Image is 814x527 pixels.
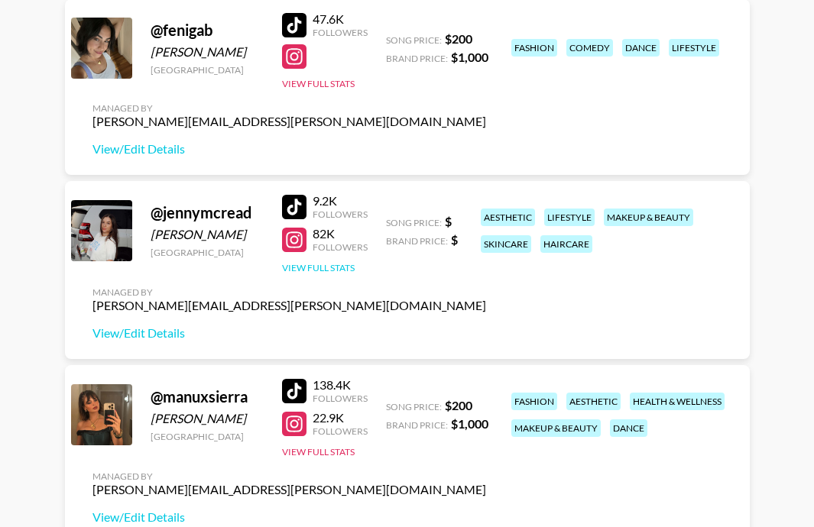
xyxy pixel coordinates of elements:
div: fashion [511,39,557,57]
button: View Full Stats [282,446,355,457]
strong: $ 1,000 [451,416,488,431]
div: @ manuxsierra [151,387,264,406]
div: [GEOGRAPHIC_DATA] [151,64,264,76]
button: View Full Stats [282,78,355,89]
a: View/Edit Details [92,509,486,525]
div: makeup & beauty [511,419,601,437]
div: haircare [540,235,592,253]
div: lifestyle [669,39,719,57]
strong: $ [445,214,452,228]
div: Followers [313,393,368,404]
div: [PERSON_NAME] [151,411,264,426]
div: Followers [313,209,368,220]
strong: $ [451,232,458,247]
span: Brand Price: [386,235,448,247]
div: [PERSON_NAME][EMAIL_ADDRESS][PERSON_NAME][DOMAIN_NAME] [92,114,486,129]
a: View/Edit Details [92,141,486,157]
div: [GEOGRAPHIC_DATA] [151,247,264,258]
div: aesthetic [566,393,621,410]
strong: $ 200 [445,31,472,46]
span: Brand Price: [386,419,448,431]
div: [PERSON_NAME][EMAIL_ADDRESS][PERSON_NAME][DOMAIN_NAME] [92,482,486,497]
div: @ jennymcread [151,203,264,222]
div: [PERSON_NAME] [151,227,264,242]
div: Followers [313,241,368,253]
div: [PERSON_NAME][EMAIL_ADDRESS][PERSON_NAME][DOMAIN_NAME] [92,298,486,313]
div: dance [622,39,660,57]
button: View Full Stats [282,262,355,273]
a: View/Edit Details [92,325,486,341]
span: Song Price: [386,217,442,228]
span: Brand Price: [386,53,448,64]
strong: $ 200 [445,398,472,412]
div: Managed By [92,286,486,298]
div: Followers [313,425,368,437]
span: Song Price: [386,401,442,412]
div: Followers [313,27,368,38]
div: aesthetic [481,209,535,226]
div: skincare [481,235,531,253]
div: [PERSON_NAME] [151,44,264,60]
div: Managed By [92,102,486,114]
div: 9.2K [313,193,368,209]
strong: $ 1,000 [451,50,488,64]
div: lifestyle [544,209,595,226]
div: 22.9K [313,410,368,425]
div: comedy [566,39,613,57]
div: [GEOGRAPHIC_DATA] [151,431,264,442]
div: dance [610,419,647,437]
span: Song Price: [386,34,442,46]
div: Managed By [92,470,486,482]
div: health & wellness [630,393,725,410]
div: fashion [511,393,557,410]
div: makeup & beauty [604,209,693,226]
div: 47.6K [313,11,368,27]
div: 138.4K [313,377,368,393]
div: @ fenigab [151,21,264,40]
div: 82K [313,226,368,241]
